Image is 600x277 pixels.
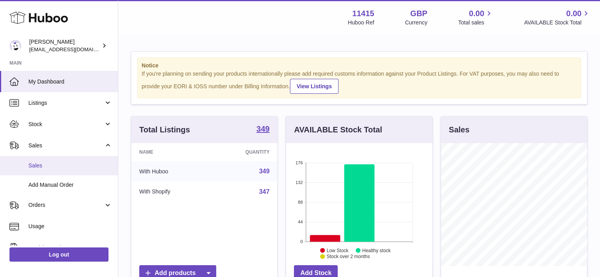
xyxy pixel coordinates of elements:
a: Log out [9,247,108,262]
td: With Shopify [131,182,210,202]
a: 349 [256,125,269,134]
a: 0.00 AVAILABLE Stock Total [524,8,591,26]
span: Sales [28,162,112,169]
text: 0 [301,239,303,244]
span: 0.00 [469,8,484,19]
a: View Listings [290,79,338,94]
th: Quantity [210,143,278,161]
span: Sales [28,142,104,149]
text: 132 [295,180,303,185]
text: Healthy stock [362,247,391,253]
h3: Total Listings [139,125,190,135]
div: If you're planning on sending your products internationally please add required customs informati... [142,70,577,94]
a: 347 [259,188,270,195]
strong: GBP [410,8,427,19]
strong: Notice [142,62,577,69]
span: Listings [28,99,104,107]
span: 0.00 [566,8,581,19]
span: AVAILABLE Stock Total [524,19,591,26]
span: Usage [28,223,112,230]
span: [EMAIL_ADDRESS][DOMAIN_NAME] [29,46,116,52]
td: With Huboo [131,161,210,182]
strong: 349 [256,125,269,133]
div: [PERSON_NAME] [29,38,100,53]
text: 88 [298,200,303,204]
a: 0.00 Total sales [458,8,493,26]
th: Name [131,143,210,161]
text: 176 [295,160,303,165]
span: Add Manual Order [28,181,112,189]
a: 349 [259,168,270,175]
span: My Dashboard [28,78,112,86]
span: Invoicing and Payments [28,244,104,251]
text: 44 [298,219,303,224]
h3: AVAILABLE Stock Total [294,125,382,135]
strong: 11415 [352,8,374,19]
span: Stock [28,121,104,128]
text: Low Stock [327,247,349,253]
img: care@shopmanto.uk [9,40,21,52]
span: Total sales [458,19,493,26]
div: Huboo Ref [348,19,374,26]
text: Stock over 2 months [327,254,370,259]
span: Orders [28,201,104,209]
h3: Sales [449,125,469,135]
div: Currency [405,19,428,26]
